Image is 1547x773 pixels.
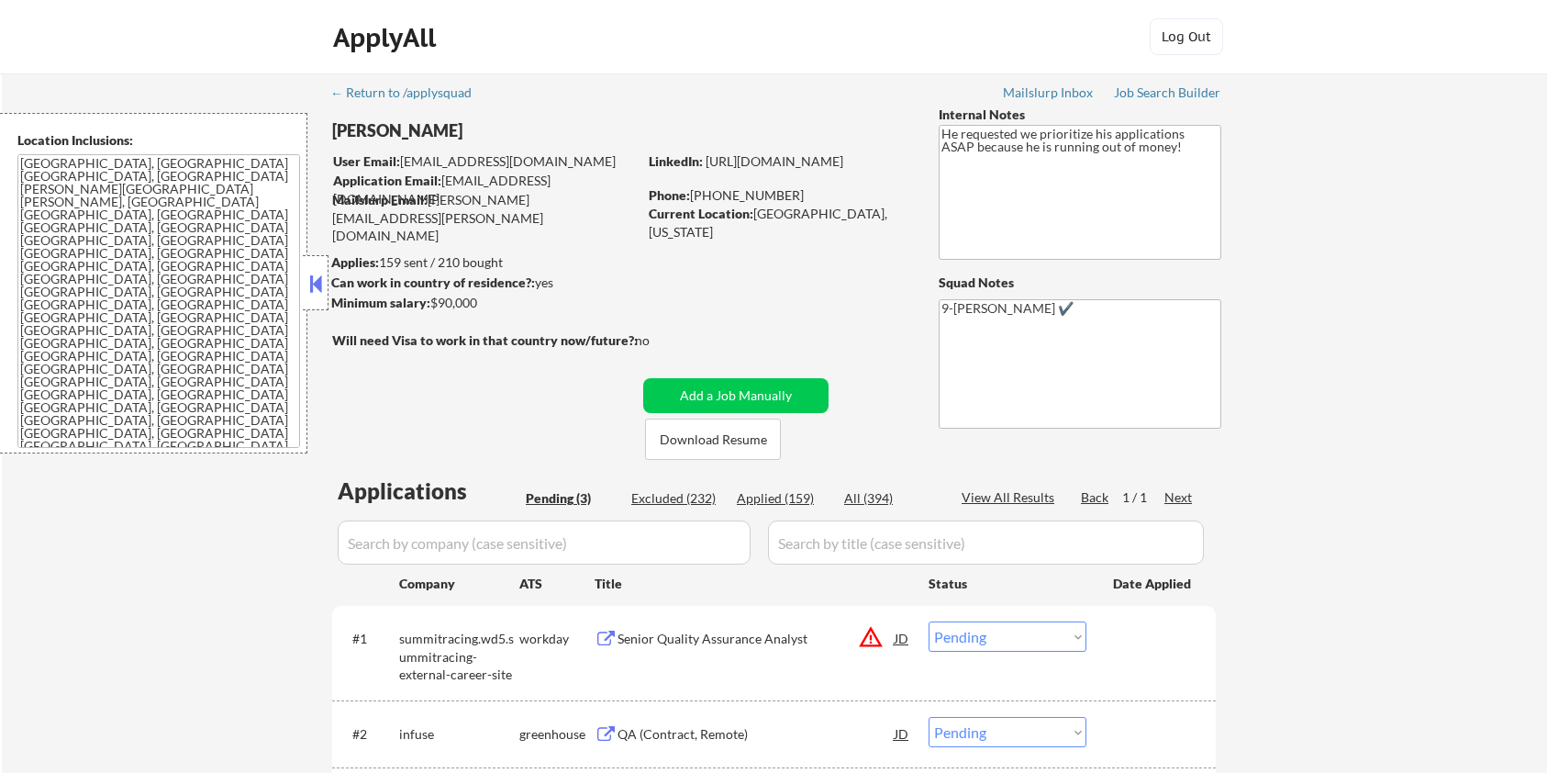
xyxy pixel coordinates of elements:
[331,294,637,312] div: $90,000
[333,152,637,171] div: [EMAIL_ADDRESS][DOMAIN_NAME]
[1114,86,1221,99] div: Job Search Builder
[893,717,911,750] div: JD
[1150,18,1223,55] button: Log Out
[519,630,595,648] div: workday
[332,192,428,207] strong: Mailslurp Email:
[929,566,1086,599] div: Status
[631,489,723,508] div: Excluded (232)
[332,191,637,245] div: [PERSON_NAME][EMAIL_ADDRESS][PERSON_NAME][DOMAIN_NAME]
[331,253,637,272] div: 159 sent / 210 bought
[17,131,300,150] div: Location Inclusions:
[331,254,379,270] strong: Applies:
[330,86,489,99] div: ← Return to /applysquad
[858,624,884,650] button: warning_amber
[352,630,384,648] div: #1
[1122,488,1164,507] div: 1 / 1
[333,173,441,188] strong: Application Email:
[519,575,595,593] div: ATS
[331,295,430,310] strong: Minimum salary:
[1081,488,1110,507] div: Back
[643,378,829,413] button: Add a Job Manually
[649,206,753,221] strong: Current Location:
[649,187,690,203] strong: Phone:
[332,332,638,348] strong: Will need Visa to work in that country now/future?:
[844,489,936,508] div: All (394)
[333,22,441,53] div: ApplyAll
[330,85,489,104] a: ← Return to /applysquad
[706,153,843,169] a: [URL][DOMAIN_NAME]
[519,725,595,744] div: greenhouse
[399,575,519,593] div: Company
[526,489,618,508] div: Pending (3)
[1003,85,1095,104] a: Mailslurp Inbox
[645,419,781,460] button: Download Resume
[649,186,908,205] div: [PHONE_NUMBER]
[635,331,687,350] div: no
[399,725,519,744] div: infuse
[399,630,519,684] div: summitracing.wd5.summitracing-external-career-site
[939,106,1221,124] div: Internal Notes
[1113,575,1194,593] div: Date Applied
[332,119,709,142] div: [PERSON_NAME]
[939,274,1221,292] div: Squad Notes
[333,153,400,169] strong: User Email:
[768,521,1204,565] input: Search by title (case sensitive)
[1003,86,1095,99] div: Mailslurp Inbox
[962,488,1060,507] div: View All Results
[1114,85,1221,104] a: Job Search Builder
[618,725,895,744] div: QA (Contract, Remote)
[737,489,829,508] div: Applied (159)
[595,575,911,593] div: Title
[333,172,637,207] div: [EMAIL_ADDRESS][DOMAIN_NAME]
[649,205,908,241] div: [GEOGRAPHIC_DATA], [US_STATE]
[338,521,751,565] input: Search by company (case sensitive)
[649,153,703,169] strong: LinkedIn:
[893,622,911,655] div: JD
[331,274,535,290] strong: Can work in country of residence?:
[352,725,384,744] div: #2
[618,630,895,648] div: Senior Quality Assurance Analyst
[1164,488,1194,507] div: Next
[338,480,519,502] div: Applications
[331,274,631,292] div: yes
